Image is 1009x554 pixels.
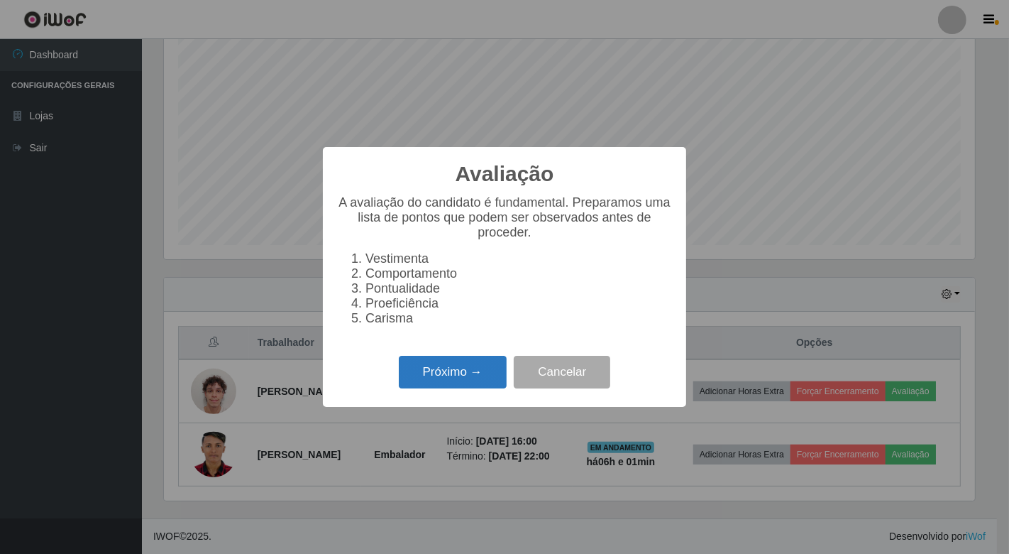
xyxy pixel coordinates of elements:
[399,356,507,389] button: Próximo →
[365,281,672,296] li: Pontualidade
[365,251,672,266] li: Vestimenta
[365,296,672,311] li: Proeficiência
[337,195,672,240] p: A avaliação do candidato é fundamental. Preparamos uma lista de pontos que podem ser observados a...
[514,356,610,389] button: Cancelar
[365,266,672,281] li: Comportamento
[456,161,554,187] h2: Avaliação
[365,311,672,326] li: Carisma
